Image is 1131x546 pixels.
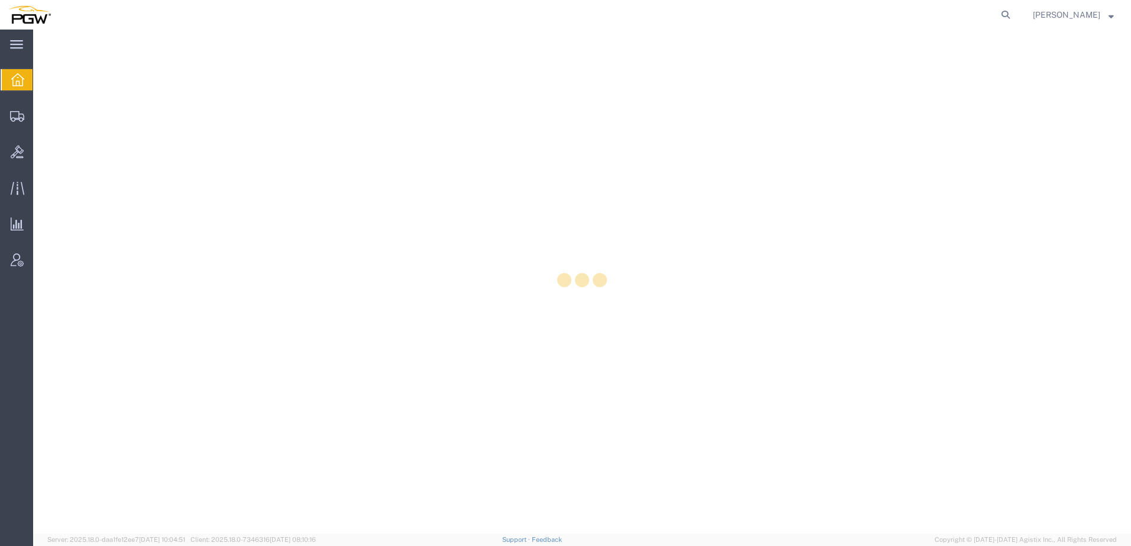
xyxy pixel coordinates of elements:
span: Copyright © [DATE]-[DATE] Agistix Inc., All Rights Reserved [935,535,1117,545]
span: [DATE] 10:04:51 [139,536,185,543]
img: logo [8,6,51,24]
span: Server: 2025.18.0-daa1fe12ee7 [47,536,185,543]
a: Feedback [532,536,562,543]
span: Client: 2025.18.0-7346316 [190,536,316,543]
span: Amber Hickey [1033,8,1100,21]
button: [PERSON_NAME] [1032,8,1114,22]
span: [DATE] 08:10:16 [270,536,316,543]
a: Support [502,536,532,543]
